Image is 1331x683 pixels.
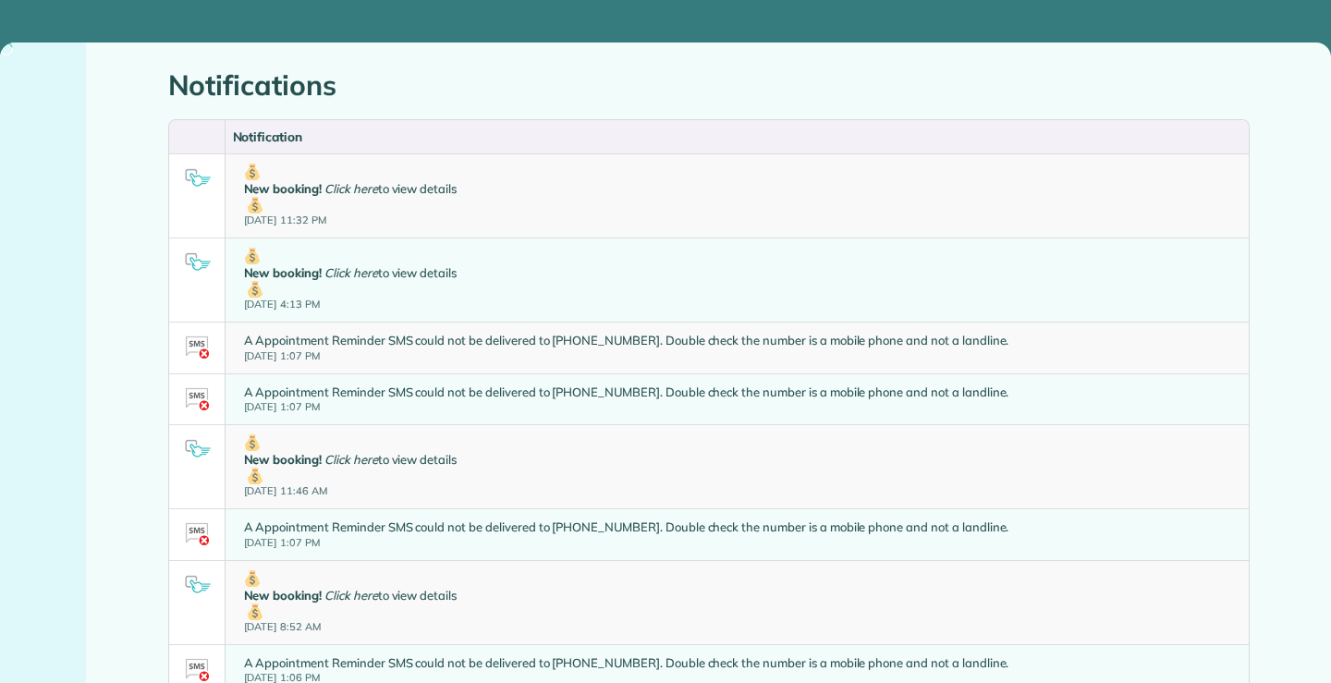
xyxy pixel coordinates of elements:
[244,349,1009,364] small: [DATE] 1:07 PM
[225,120,1249,153] th: Notification
[244,332,1009,363] div: A Appointment Reminder SMS could not be delivered to [PHONE_NUMBER]. Double check the number is a...
[168,70,1250,101] h1: Notifications
[244,484,458,499] small: [DATE] 11:46 AM
[226,561,1249,644] a: New booking! Click hereto view details [DATE] 8:52 AM
[244,452,323,467] strong: New booking!
[226,238,1249,322] a: New booking! Click hereto view details [DATE] 4:13 PM
[244,248,458,312] div: to view details
[244,164,458,228] div: to view details
[244,384,1009,415] div: A Appointment Reminder SMS could not be delivered to [PHONE_NUMBER]. Double check the number is a...
[244,265,323,280] strong: New booking!
[244,518,1009,550] div: A Appointment Reminder SMS could not be delivered to [PHONE_NUMBER]. Double check the number is a...
[244,434,458,499] div: to view details
[324,181,378,196] em: Click here
[226,323,1249,372] a: A Appointment Reminder SMS could not be delivered to [PHONE_NUMBER]. Double check the number is a...
[244,570,458,635] div: to view details
[244,588,323,603] strong: New booking!
[226,154,1249,238] a: New booking! Click hereto view details [DATE] 11:32 PM
[244,213,458,228] small: [DATE] 11:32 PM
[226,374,1249,424] a: A Appointment Reminder SMS could not be delivered to [PHONE_NUMBER]. Double check the number is a...
[324,265,378,280] em: Click here
[226,509,1249,559] a: A Appointment Reminder SMS could not be delivered to [PHONE_NUMBER]. Double check the number is a...
[324,452,378,467] em: Click here
[324,588,378,603] em: Click here
[244,400,1009,415] small: [DATE] 1:07 PM
[244,298,458,312] small: [DATE] 4:13 PM
[244,181,323,196] strong: New booking!
[244,620,458,635] small: [DATE] 8:52 AM
[226,425,1249,508] a: New booking! Click hereto view details [DATE] 11:46 AM
[244,536,1009,551] small: [DATE] 1:07 PM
